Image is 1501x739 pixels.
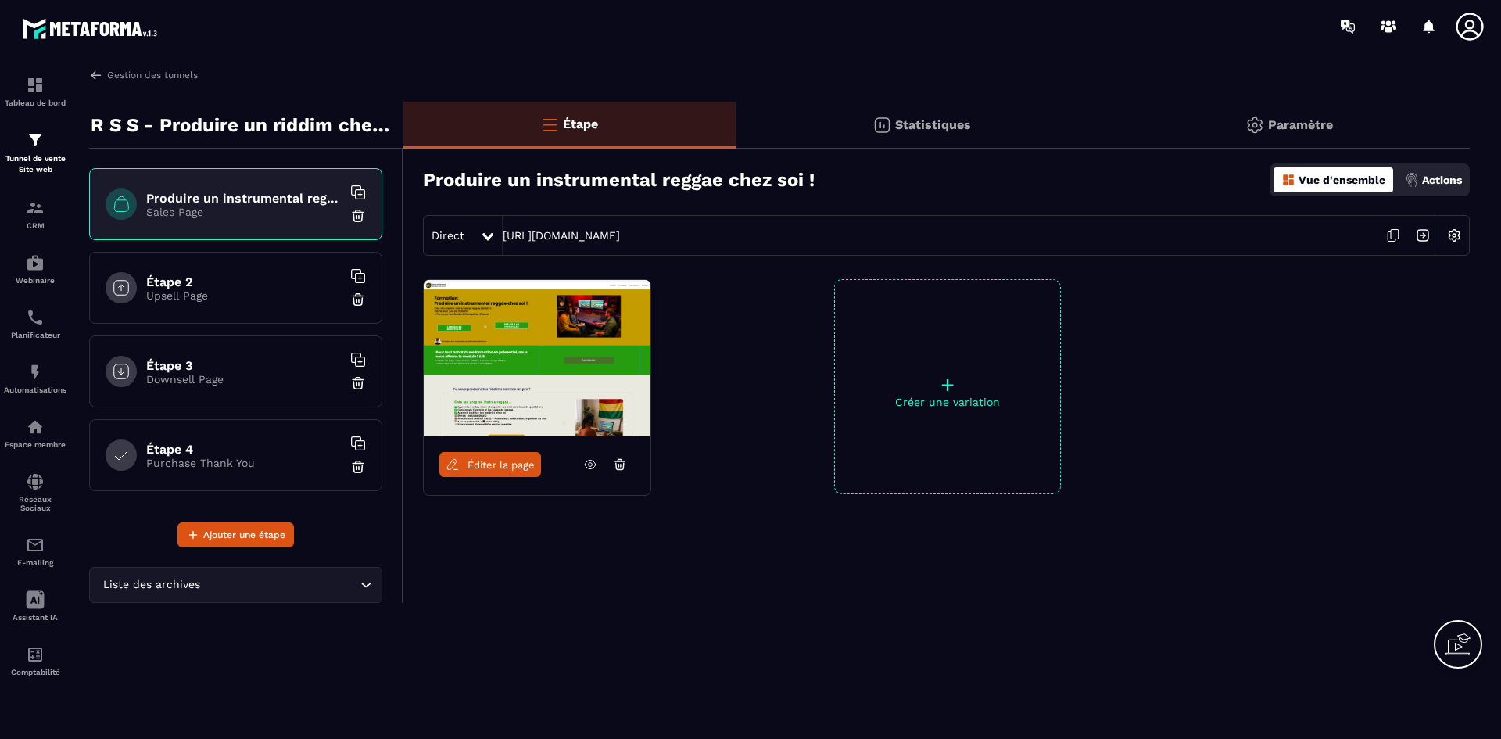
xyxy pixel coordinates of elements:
[89,68,103,82] img: arrow
[4,524,66,579] a: emailemailE-mailing
[4,187,66,242] a: formationformationCRM
[432,229,464,242] span: Direct
[4,495,66,512] p: Réseaux Sociaux
[1439,221,1469,250] img: setting-w.858f3a88.svg
[89,68,198,82] a: Gestion des tunnels
[4,440,66,449] p: Espace membre
[350,459,366,475] img: trash
[423,169,815,191] h3: Produire un instrumental reggae chez soi !
[350,292,366,307] img: trash
[177,522,294,547] button: Ajouter une étape
[4,406,66,461] a: automationsautomationsEspace membre
[4,668,66,676] p: Comptabilité
[203,527,285,543] span: Ajouter une étape
[4,221,66,230] p: CRM
[26,645,45,664] img: accountant
[203,576,356,594] input: Search for option
[26,253,45,272] img: automations
[99,576,203,594] span: Liste des archives
[872,116,891,135] img: stats.20deebd0.svg
[22,14,163,43] img: logo
[4,242,66,296] a: automationsautomationsWebinaire
[1299,174,1385,186] p: Vue d'ensemble
[835,396,1060,408] p: Créer une variation
[146,206,342,218] p: Sales Page
[424,280,650,436] img: image
[146,289,342,302] p: Upsell Page
[89,567,382,603] div: Search for option
[1268,117,1333,132] p: Paramètre
[835,374,1060,396] p: +
[4,558,66,567] p: E-mailing
[439,452,541,477] a: Éditer la page
[26,199,45,217] img: formation
[4,613,66,622] p: Assistant IA
[1281,173,1295,187] img: dashboard-orange.40269519.svg
[4,461,66,524] a: social-networksocial-networkRéseaux Sociaux
[91,109,392,141] p: R S S - Produire un riddim chez soi
[4,99,66,107] p: Tableau de bord
[26,76,45,95] img: formation
[1245,116,1264,135] img: setting-gr.5f69749f.svg
[1408,221,1438,250] img: arrow-next.bcc2205e.svg
[146,191,342,206] h6: Produire un instrumental reggae chez soi !
[146,457,342,469] p: Purchase Thank You
[4,633,66,688] a: accountantaccountantComptabilité
[4,153,66,175] p: Tunnel de vente Site web
[350,208,366,224] img: trash
[146,358,342,373] h6: Étape 3
[895,117,971,132] p: Statistiques
[26,308,45,327] img: scheduler
[503,229,620,242] a: [URL][DOMAIN_NAME]
[4,296,66,351] a: schedulerschedulerPlanificateur
[4,386,66,394] p: Automatisations
[4,119,66,187] a: formationformationTunnel de vente Site web
[26,131,45,149] img: formation
[4,351,66,406] a: automationsautomationsAutomatisations
[4,276,66,285] p: Webinaire
[1422,174,1462,186] p: Actions
[4,331,66,339] p: Planificateur
[1405,173,1419,187] img: actions.d6e523a2.png
[350,375,366,391] img: trash
[146,373,342,386] p: Downsell Page
[467,459,535,471] span: Éditer la page
[146,274,342,289] h6: Étape 2
[26,418,45,436] img: automations
[563,117,598,131] p: Étape
[26,472,45,491] img: social-network
[26,363,45,382] img: automations
[4,64,66,119] a: formationformationTableau de bord
[26,536,45,554] img: email
[540,115,559,134] img: bars-o.4a397970.svg
[4,579,66,633] a: Assistant IA
[146,442,342,457] h6: Étape 4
